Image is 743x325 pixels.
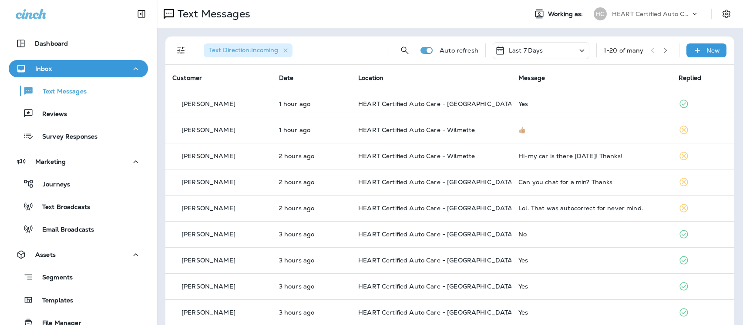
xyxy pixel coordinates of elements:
button: Survey Responses [9,127,148,145]
p: Survey Responses [34,133,97,141]
p: Templates [34,297,73,305]
button: Email Broadcasts [9,220,148,238]
div: Can you chat for a min? Thanks [518,179,665,186]
span: HEART Certified Auto Care - Wilmette [358,126,475,134]
button: Marketing [9,153,148,170]
button: Templates [9,291,148,309]
p: Inbox [35,65,52,72]
p: Last 7 Days [509,47,543,54]
span: HEART Certified Auto Care - [GEOGRAPHIC_DATA] [358,282,514,290]
button: Search Messages [396,42,414,59]
button: Settings [719,6,734,22]
div: Text Direction:Incoming [204,43,292,57]
span: HEART Certified Auto Care - [GEOGRAPHIC_DATA] [358,230,514,238]
div: Yes [518,257,665,264]
span: HEART Certified Auto Care - Wilmette [358,152,475,160]
button: Journeys [9,175,148,193]
p: Text Broadcasts [34,203,90,212]
span: HEART Certified Auto Care - [GEOGRAPHIC_DATA] [358,256,514,264]
p: Sep 2, 2025 10:10 AM [279,309,344,316]
p: Email Broadcasts [34,226,94,234]
p: Sep 2, 2025 12:31 PM [279,100,344,107]
span: Replied [679,74,701,82]
button: Collapse Sidebar [129,5,154,23]
span: Date [279,74,294,82]
div: Yes [518,283,665,290]
p: Sep 2, 2025 11:32 AM [279,153,344,159]
div: HC [594,7,607,20]
p: New [706,47,720,54]
p: [PERSON_NAME] [182,179,235,186]
p: [PERSON_NAME] [182,283,235,290]
p: Sep 2, 2025 11:03 AM [279,179,344,186]
div: 👍🏼 [518,126,665,133]
p: Assets [35,251,56,258]
p: [PERSON_NAME] [182,309,235,316]
span: HEART Certified Auto Care - [GEOGRAPHIC_DATA] [358,178,514,186]
div: Lol. That was autocorrect for never mind. [518,205,665,212]
p: Sep 2, 2025 11:00 AM [279,205,344,212]
span: Location [358,74,383,82]
button: Assets [9,246,148,263]
p: [PERSON_NAME] [182,153,235,159]
p: Auto refresh [440,47,478,54]
p: Journeys [34,181,70,189]
span: Working as: [548,10,585,18]
p: Reviews [34,110,67,119]
button: Reviews [9,104,148,123]
button: Inbox [9,60,148,77]
span: HEART Certified Auto Care - [GEOGRAPHIC_DATA] [358,100,514,108]
button: Dashboard [9,35,148,52]
p: [PERSON_NAME] [182,257,235,264]
span: Customer [172,74,202,82]
p: Dashboard [35,40,68,47]
p: [PERSON_NAME] [182,126,235,133]
span: Text Direction : Incoming [209,46,278,54]
p: [PERSON_NAME] [182,205,235,212]
span: HEART Certified Auto Care - [GEOGRAPHIC_DATA] [358,204,514,212]
button: Segments [9,268,148,286]
div: Hi-my car is there today! Thanks! [518,153,665,159]
p: Marketing [35,158,66,165]
div: Yes [518,309,665,316]
div: Yes [518,100,665,107]
p: HEART Certified Auto Care [612,10,690,17]
p: Text Messages [174,7,250,20]
p: Sep 2, 2025 11:56 AM [279,126,344,133]
div: 1 - 20 of many [604,47,644,54]
p: Sep 2, 2025 10:15 AM [279,283,344,290]
p: [PERSON_NAME] [182,100,235,107]
button: Text Messages [9,82,148,100]
p: Segments [34,274,73,282]
p: Sep 2, 2025 10:32 AM [279,231,344,238]
p: Sep 2, 2025 10:16 AM [279,257,344,264]
span: Message [518,74,545,82]
p: Text Messages [34,88,87,96]
button: Filters [172,42,190,59]
div: No [518,231,665,238]
span: HEART Certified Auto Care - [GEOGRAPHIC_DATA] [358,308,514,316]
button: Text Broadcasts [9,197,148,216]
p: [PERSON_NAME] [182,231,235,238]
